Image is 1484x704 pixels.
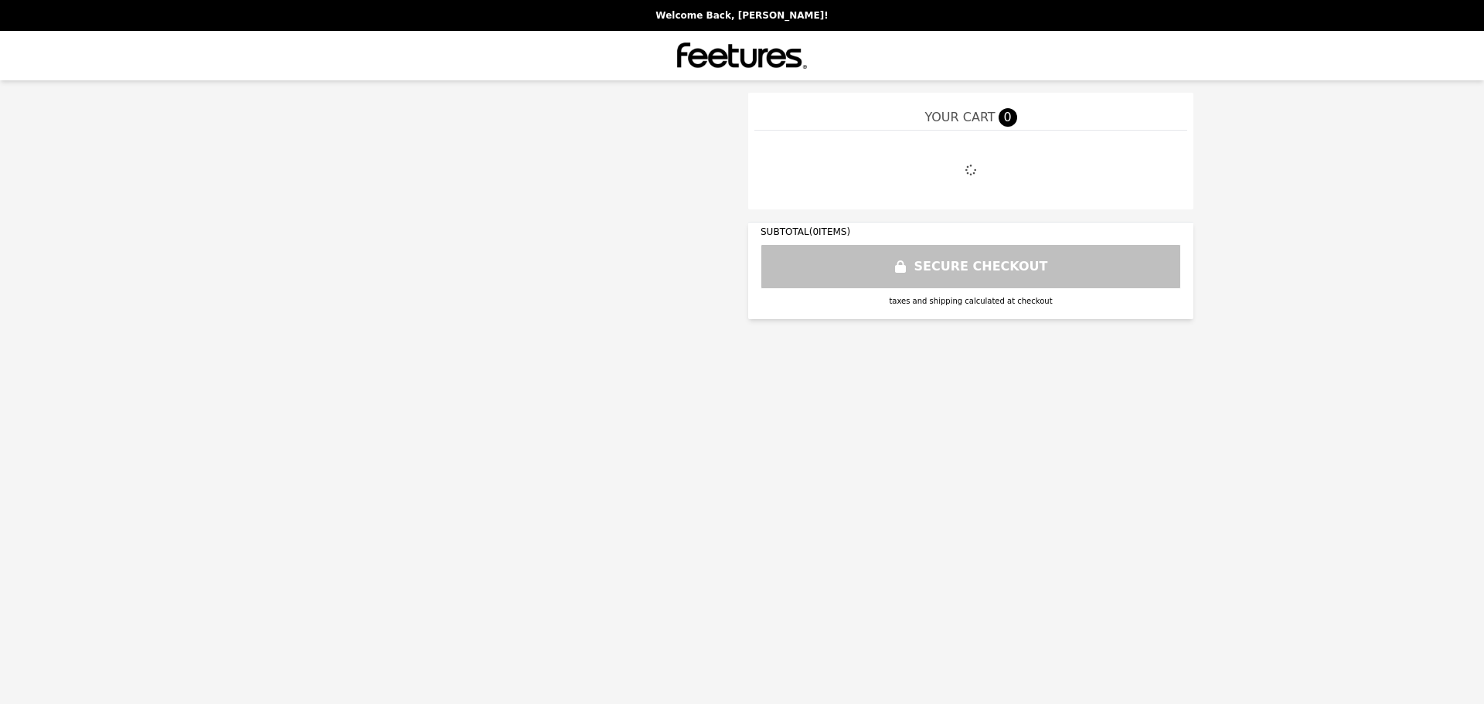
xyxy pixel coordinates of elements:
[761,295,1181,307] div: taxes and shipping calculated at checkout
[999,108,1017,127] span: 0
[761,226,809,237] span: SUBTOTAL
[677,40,807,71] img: Brand Logo
[924,108,995,127] span: YOUR CART
[809,226,850,237] span: ( 0 ITEMS)
[9,9,1475,22] p: Welcome Back, [PERSON_NAME]!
